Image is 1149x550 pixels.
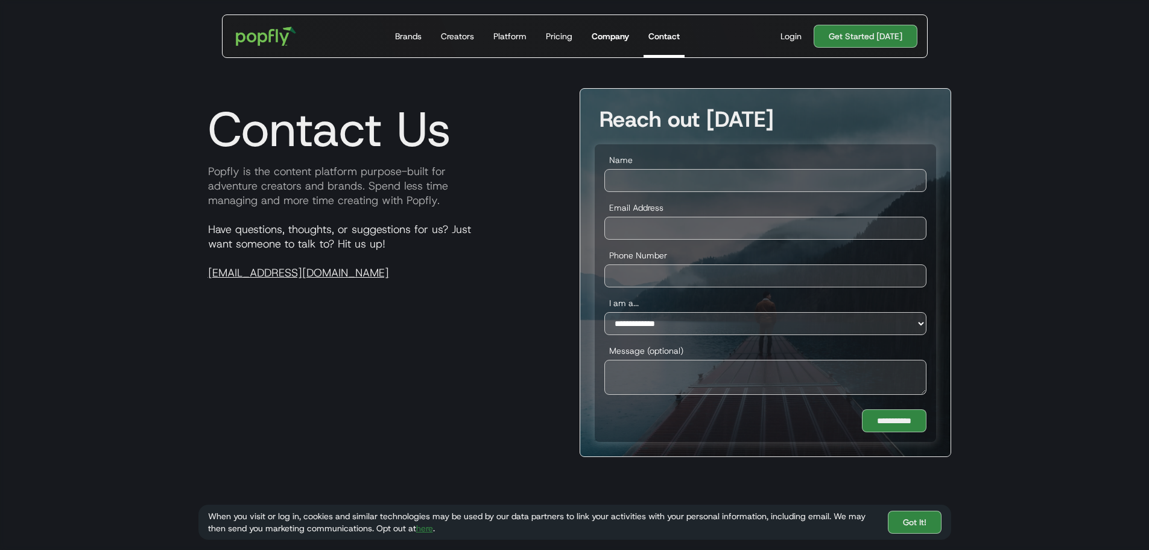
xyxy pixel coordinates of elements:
a: Company [587,15,634,57]
label: Name [604,154,926,166]
p: Popfly is the content platform purpose-built for adventure creators and brands. Spend less time m... [198,164,570,208]
h1: Contact Us [198,100,451,158]
label: Phone Number [604,249,926,261]
div: Creators [441,30,474,42]
label: Message (optional) [604,345,926,357]
div: Contact [648,30,680,42]
a: Brands [390,15,426,57]
div: When you visit or log in, cookies and similar technologies may be used by our data partners to li... [208,510,878,534]
label: I am a... [604,297,926,309]
a: Get Started [DATE] [814,25,917,48]
div: Platform [493,30,527,42]
div: Company [592,30,629,42]
a: Creators [436,15,479,57]
a: Platform [489,15,531,57]
a: Contact [644,15,685,57]
label: Email Address [604,202,926,214]
a: [EMAIL_ADDRESS][DOMAIN_NAME] [208,266,389,280]
a: home [227,18,305,54]
a: Login [776,30,806,42]
strong: Reach out [DATE] [600,104,774,133]
div: Login [780,30,802,42]
div: Pricing [546,30,572,42]
a: Pricing [541,15,577,57]
div: Brands [395,30,422,42]
form: Demo Conversion Touchpoint [595,144,936,442]
p: Have questions, thoughts, or suggestions for us? Just want someone to talk to? Hit us up! [198,222,570,280]
a: here [416,523,433,534]
a: Got It! [888,511,942,534]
